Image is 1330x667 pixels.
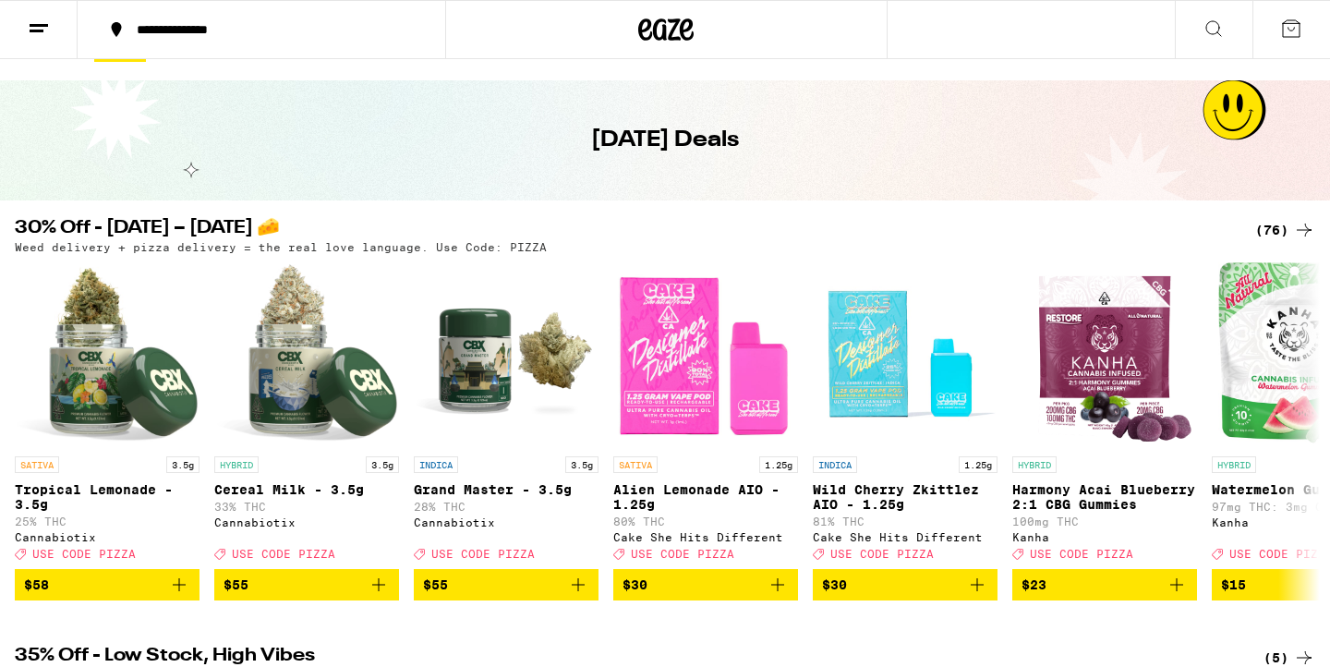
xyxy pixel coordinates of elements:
[813,262,997,447] img: Cake She Hits Different - Wild Cherry Zkittlez AIO - 1.25g
[813,482,997,512] p: Wild Cherry Zkittlez AIO - 1.25g
[32,548,136,560] span: USE CODE PIZZA
[830,548,934,560] span: USE CODE PIZZA
[414,262,598,569] a: Open page for Grand Master - 3.5g from Cannabiotix
[232,548,335,560] span: USE CODE PIZZA
[1022,577,1046,592] span: $23
[214,482,399,497] p: Cereal Milk - 3.5g
[15,262,199,447] img: Cannabiotix - Tropical Lemonade - 3.5g
[623,577,647,592] span: $30
[1212,456,1256,473] p: HYBRID
[15,241,547,253] p: Weed delivery + pizza delivery = the real love language. Use Code: PIZZA
[1012,531,1197,543] div: Kanha
[214,262,399,447] img: Cannabiotix - Cereal Milk - 3.5g
[759,456,798,473] p: 1.25g
[1030,548,1133,560] span: USE CODE PIZZA
[431,548,535,560] span: USE CODE PIZZA
[613,262,798,447] img: Cake She Hits Different - Alien Lemonade AIO - 1.25g
[613,262,798,569] a: Open page for Alien Lemonade AIO - 1.25g from Cake She Hits Different
[1012,262,1197,569] a: Open page for Harmony Acai Blueberry 2:1 CBG Gummies from Kanha
[414,501,598,513] p: 28% THC
[565,456,598,473] p: 3.5g
[15,456,59,473] p: SATIVA
[15,569,199,600] button: Add to bag
[214,262,399,569] a: Open page for Cereal Milk - 3.5g from Cannabiotix
[24,577,49,592] span: $58
[1012,569,1197,600] button: Add to bag
[423,577,448,592] span: $55
[1012,515,1197,528] p: 100mg THC
[366,456,399,473] p: 3.5g
[1014,262,1194,447] img: Kanha - Harmony Acai Blueberry 2:1 CBG Gummies
[1255,219,1315,241] a: (76)
[1012,482,1197,512] p: Harmony Acai Blueberry 2:1 CBG Gummies
[822,577,847,592] span: $30
[813,456,857,473] p: INDICA
[414,569,598,600] button: Add to bag
[414,482,598,497] p: Grand Master - 3.5g
[1012,456,1057,473] p: HYBRID
[613,569,798,600] button: Add to bag
[813,569,997,600] button: Add to bag
[166,456,199,473] p: 3.5g
[613,531,798,543] div: Cake She Hits Different
[224,577,248,592] span: $55
[613,482,798,512] p: Alien Lemonade AIO - 1.25g
[15,531,199,543] div: Cannabiotix
[15,482,199,512] p: Tropical Lemonade - 3.5g
[613,456,658,473] p: SATIVA
[15,219,1225,241] h2: 30% Off - [DATE] – [DATE] 🧀
[613,515,798,528] p: 80% THC
[631,548,734,560] span: USE CODE PIZZA
[214,456,259,473] p: HYBRID
[813,515,997,528] p: 81% THC
[414,262,598,447] img: Cannabiotix - Grand Master - 3.5g
[214,516,399,528] div: Cannabiotix
[1221,577,1246,592] span: $15
[214,501,399,513] p: 33% THC
[15,515,199,528] p: 25% THC
[414,456,458,473] p: INDICA
[813,531,997,543] div: Cake She Hits Different
[591,125,739,156] h1: [DATE] Deals
[414,516,598,528] div: Cannabiotix
[813,262,997,569] a: Open page for Wild Cherry Zkittlez AIO - 1.25g from Cake She Hits Different
[959,456,997,473] p: 1.25g
[214,569,399,600] button: Add to bag
[15,262,199,569] a: Open page for Tropical Lemonade - 3.5g from Cannabiotix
